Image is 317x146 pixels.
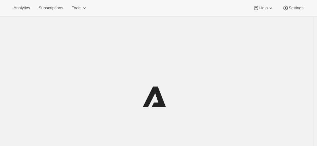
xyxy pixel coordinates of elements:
button: Subscriptions [35,4,67,12]
span: Help [259,6,267,10]
button: Settings [279,4,307,12]
button: Help [249,4,277,12]
button: Analytics [10,4,34,12]
span: Subscriptions [38,6,63,10]
button: Tools [68,4,91,12]
span: Settings [289,6,303,10]
span: Tools [72,6,81,10]
span: Analytics [14,6,30,10]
